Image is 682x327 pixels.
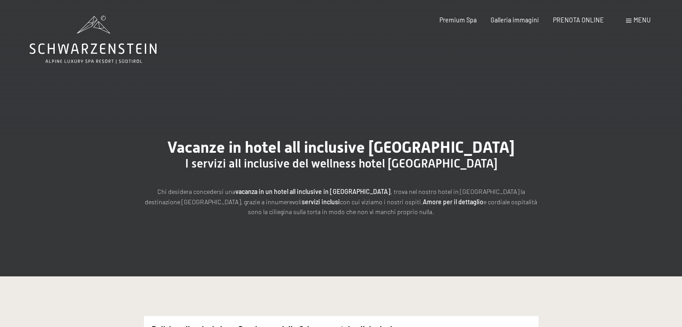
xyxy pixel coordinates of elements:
[634,16,651,24] span: Menu
[235,188,391,195] strong: vacanza in un hotel all inclusive in [GEOGRAPHIC_DATA]
[553,16,604,24] a: PRENOTA ONLINE
[185,157,497,170] span: I servizi all inclusive del wellness hotel [GEOGRAPHIC_DATA]
[439,16,477,24] a: Premium Spa
[167,138,515,156] span: Vacanze in hotel all inclusive [GEOGRAPHIC_DATA]
[491,16,539,24] a: Galleria immagini
[423,198,483,206] strong: Amore per il dettaglio
[144,187,539,217] p: Chi desidera concedersi una , trova nel nostro hotel in [GEOGRAPHIC_DATA] la destinazione [GEOGRA...
[302,198,340,206] strong: servizi inclusi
